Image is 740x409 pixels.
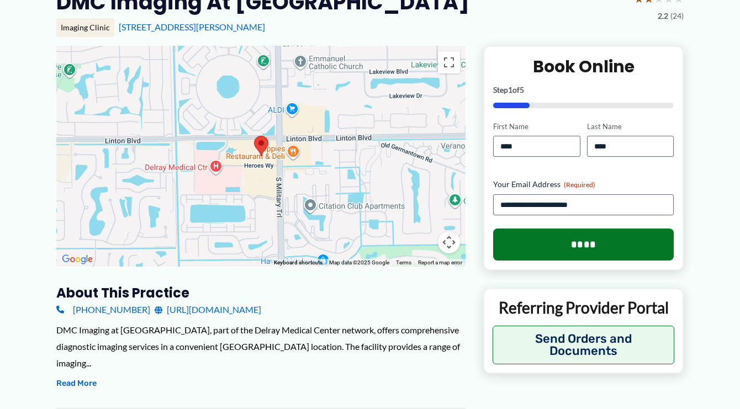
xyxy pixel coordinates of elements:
[274,259,323,267] button: Keyboard shortcuts
[508,85,512,94] span: 1
[438,231,460,253] button: Map camera controls
[564,180,595,189] span: (Required)
[418,259,462,265] a: Report a map error
[59,252,96,267] a: Open this area in Google Maps (opens a new window)
[670,9,684,23] span: (24)
[493,56,674,77] h2: Book Online
[59,252,96,267] img: Google
[56,301,150,318] a: [PHONE_NUMBER]
[493,298,674,317] p: Referring Provider Portal
[493,179,674,190] label: Your Email Address
[56,18,114,37] div: Imaging Clinic
[493,86,674,94] p: Step of
[438,51,460,73] button: Toggle fullscreen view
[520,85,524,94] span: 5
[493,326,674,364] button: Send Orders and Documents
[493,121,580,132] label: First Name
[56,377,97,390] button: Read More
[587,121,674,132] label: Last Name
[119,22,265,32] a: [STREET_ADDRESS][PERSON_NAME]
[396,259,411,265] a: Terms (opens in new tab)
[658,9,668,23] span: 2.2
[56,284,466,301] h3: About this practice
[56,322,466,371] div: DMC Imaging at [GEOGRAPHIC_DATA], part of the Delray Medical Center network, offers comprehensive...
[155,301,261,318] a: [URL][DOMAIN_NAME]
[329,259,389,265] span: Map data ©2025 Google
